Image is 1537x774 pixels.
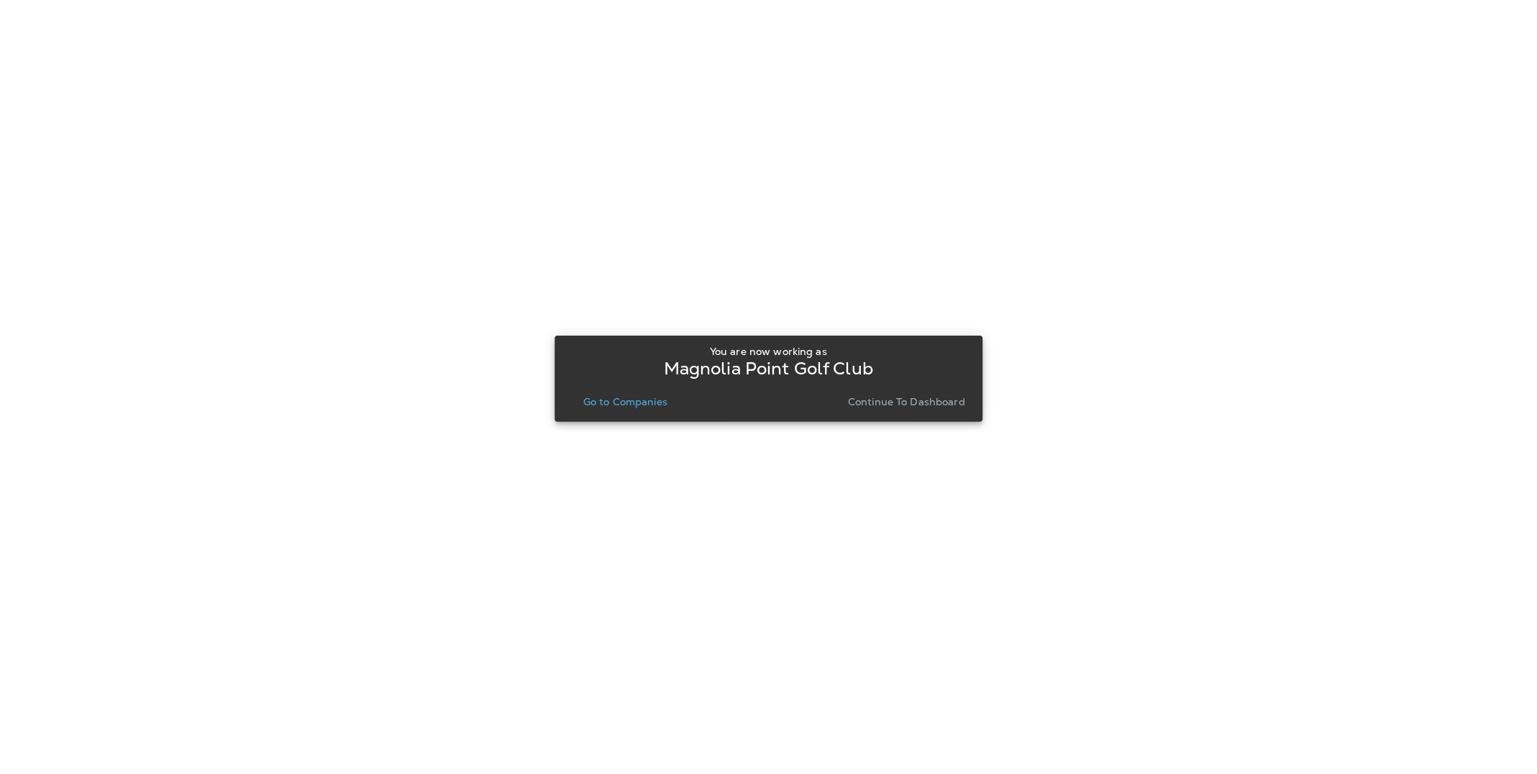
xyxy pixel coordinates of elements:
[583,396,667,407] p: Go to Companies
[848,396,965,407] p: Continue to Dashboard
[664,363,873,374] p: Magnolia Point Golf Club
[710,346,827,357] p: You are now working as
[578,392,673,412] button: Go to Companies
[842,392,971,412] button: Continue to Dashboard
